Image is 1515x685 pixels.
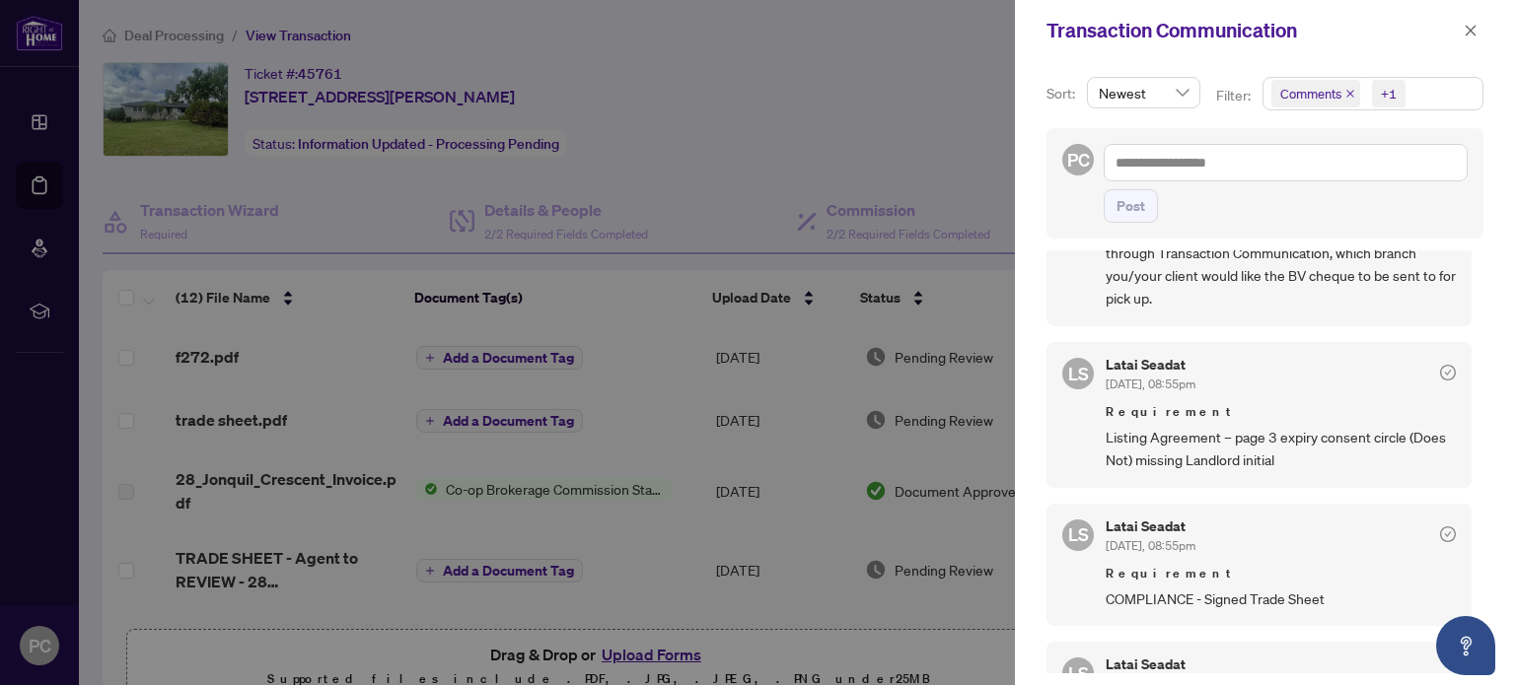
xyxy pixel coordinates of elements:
span: Listing Agreement – page 3 expiry consent circle (Does Not) missing Landlord initial [1106,426,1456,472]
span: close [1345,89,1355,99]
h5: Latai Seadat [1106,657,1195,671]
div: +1 [1381,84,1397,103]
span: Comments [1271,80,1360,107]
span: LS [1068,360,1089,387]
span: check-circle [1440,526,1456,542]
p: Filter: [1216,85,1254,106]
span: [DATE], 08:55pm [1106,538,1195,553]
button: Open asap [1436,616,1495,675]
h5: Latai Seadat [1106,358,1195,372]
h5: Latai Seadat [1106,519,1195,533]
span: COMPLIANCE - Signed Trade Sheet [1106,587,1456,610]
span: close [1464,24,1478,37]
span: Newest [1099,78,1189,107]
span: [DATE], 08:55pm [1106,377,1195,391]
p: Sort: [1046,83,1079,104]
span: PC [1067,146,1090,173]
span: Requirement [1106,564,1456,583]
span: check-circle [1440,365,1456,380]
span: Comments [1280,84,1341,103]
span: Requirement [1106,402,1456,422]
div: Transaction Communication [1046,16,1458,45]
button: Post [1104,189,1158,223]
span: LS [1068,520,1089,548]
